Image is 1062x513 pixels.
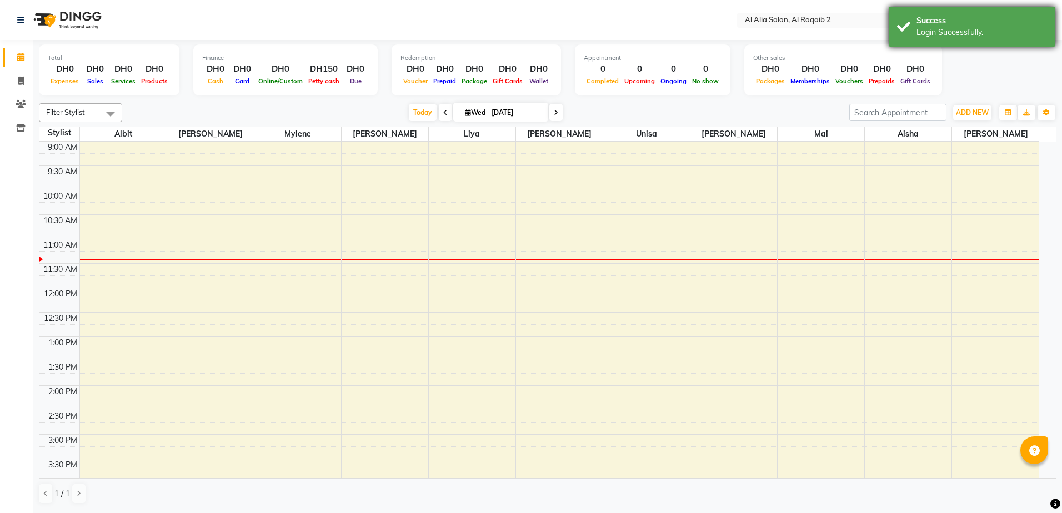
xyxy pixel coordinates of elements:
[46,435,79,446] div: 3:00 PM
[108,63,138,76] div: DH0
[84,77,106,85] span: Sales
[753,63,788,76] div: DH0
[46,459,79,471] div: 3:30 PM
[138,77,171,85] span: Products
[46,410,79,422] div: 2:30 PM
[138,63,171,76] div: DH0
[622,63,658,76] div: 0
[689,63,722,76] div: 0
[400,77,430,85] span: Voucher
[430,77,459,85] span: Prepaid
[256,77,305,85] span: Online/Custom
[584,53,722,63] div: Appointment
[525,63,552,76] div: DH0
[400,63,430,76] div: DH0
[584,63,622,76] div: 0
[400,53,552,63] div: Redemption
[833,63,866,76] div: DH0
[342,127,428,141] span: [PERSON_NAME]
[866,63,898,76] div: DH0
[603,127,690,141] span: Unisa
[39,127,79,139] div: Stylist
[462,108,488,117] span: Wed
[898,77,933,85] span: Gift Cards
[202,53,369,63] div: Finance
[865,127,951,141] span: Aisha
[167,127,254,141] span: [PERSON_NAME]
[516,127,603,141] span: [PERSON_NAME]
[952,127,1039,141] span: [PERSON_NAME]
[778,127,864,141] span: Mai
[833,77,866,85] span: Vouchers
[753,53,933,63] div: Other sales
[459,63,490,76] div: DH0
[46,142,79,153] div: 9:00 AM
[46,108,85,117] span: Filter Stylist
[41,264,79,275] div: 11:30 AM
[48,77,82,85] span: Expenses
[916,27,1047,38] div: Login Successfully.
[42,288,79,300] div: 12:00 PM
[690,127,777,141] span: [PERSON_NAME]
[488,104,544,121] input: 2025-09-03
[256,63,305,76] div: DH0
[305,63,342,76] div: DH150
[229,63,256,76] div: DH0
[689,77,722,85] span: No show
[342,63,369,76] div: DH0
[849,104,946,121] input: Search Appointment
[232,77,252,85] span: Card
[254,127,341,141] span: Mylene
[46,386,79,398] div: 2:00 PM
[46,337,79,349] div: 1:00 PM
[658,77,689,85] span: Ongoing
[202,63,229,76] div: DH0
[46,361,79,373] div: 1:30 PM
[80,127,167,141] span: Albit
[622,77,658,85] span: Upcoming
[41,190,79,202] div: 10:00 AM
[866,77,898,85] span: Prepaids
[28,4,104,36] img: logo
[430,63,459,76] div: DH0
[490,63,525,76] div: DH0
[46,166,79,178] div: 9:30 AM
[429,127,515,141] span: Liya
[956,108,989,117] span: ADD NEW
[527,77,551,85] span: Wallet
[584,77,622,85] span: Completed
[54,488,70,500] span: 1 / 1
[48,63,82,76] div: DH0
[953,105,991,120] button: ADD NEW
[788,77,833,85] span: Memberships
[788,63,833,76] div: DH0
[658,63,689,76] div: 0
[753,77,788,85] span: Packages
[48,53,171,63] div: Total
[305,77,342,85] span: Petty cash
[459,77,490,85] span: Package
[898,63,933,76] div: DH0
[916,15,1047,27] div: Success
[82,63,108,76] div: DH0
[347,77,364,85] span: Due
[490,77,525,85] span: Gift Cards
[108,77,138,85] span: Services
[409,104,437,121] span: Today
[42,313,79,324] div: 12:30 PM
[41,239,79,251] div: 11:00 AM
[205,77,226,85] span: Cash
[41,215,79,227] div: 10:30 AM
